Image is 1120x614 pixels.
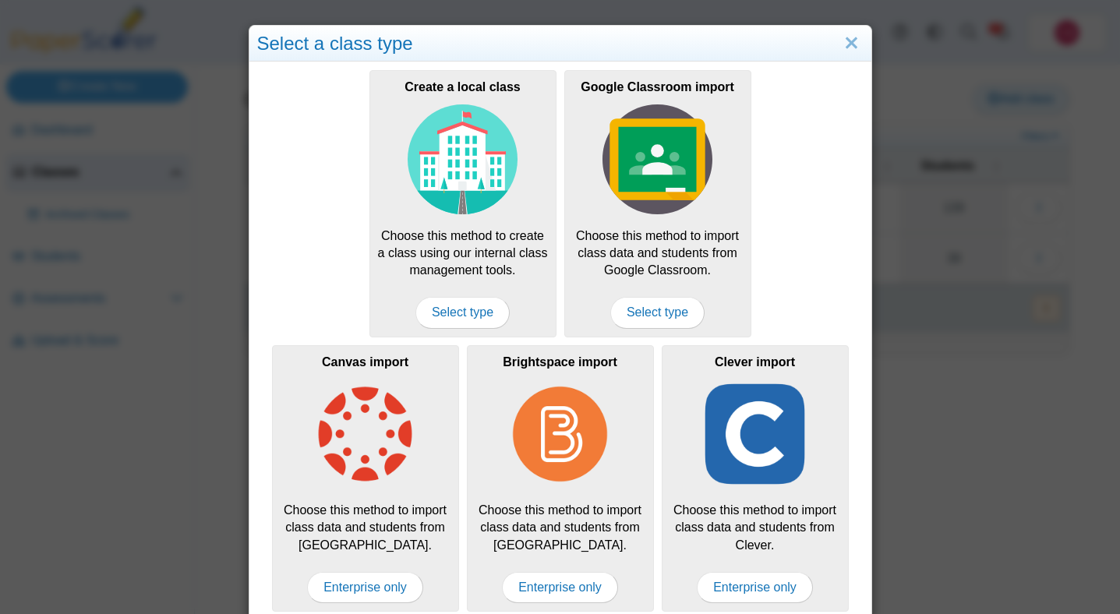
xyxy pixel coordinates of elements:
div: Choose this method to import class data and students from Google Classroom. [564,70,751,337]
img: class-type-canvas.png [310,379,421,489]
span: Select type [610,297,705,328]
b: Brightspace import [503,355,617,369]
span: Enterprise only [697,572,813,603]
div: Choose this method to import class data and students from [GEOGRAPHIC_DATA]. [467,345,654,612]
img: class-type-clever.png [700,379,811,489]
b: Google Classroom import [581,80,733,94]
div: Choose this method to create a class using our internal class management tools. [369,70,556,337]
img: class-type-local.svg [408,104,518,215]
div: Choose this method to import class data and students from [GEOGRAPHIC_DATA]. [272,345,459,612]
b: Canvas import [322,355,408,369]
span: Enterprise only [307,572,423,603]
img: class-type-google-classroom.svg [602,104,713,215]
div: Select a class type [249,26,871,62]
span: Select type [415,297,510,328]
b: Create a local class [405,80,521,94]
a: Google Classroom import Choose this method to import class data and students from Google Classroo... [564,70,751,337]
a: Create a local class Choose this method to create a class using our internal class management too... [369,70,556,337]
span: Enterprise only [502,572,618,603]
b: Clever import [715,355,795,369]
img: class-type-brightspace.png [505,379,616,489]
a: Close [839,30,864,57]
div: Choose this method to import class data and students from Clever. [662,345,849,612]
